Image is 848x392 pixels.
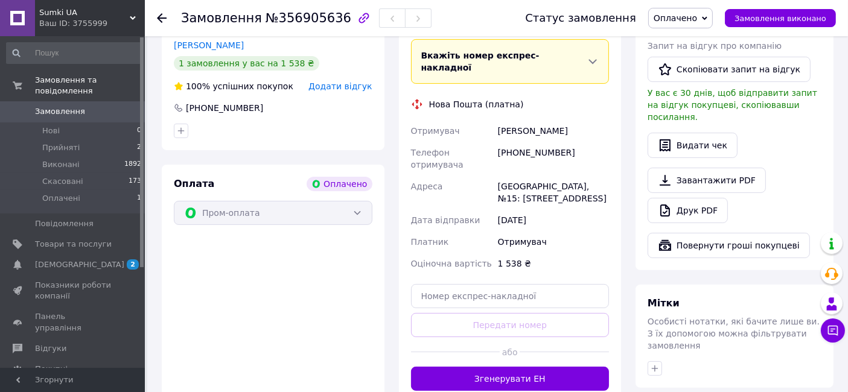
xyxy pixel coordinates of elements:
[35,280,112,302] span: Показники роботи компанії
[157,12,167,24] div: Повернутися назад
[129,176,141,187] span: 173
[39,7,130,18] span: Sumki UA
[39,18,145,29] div: Ваш ID: 3755999
[525,12,636,24] div: Статус замовлення
[266,11,351,25] span: №356905636
[648,198,728,223] a: Друк PDF
[137,193,141,204] span: 1
[35,106,85,117] span: Замовлення
[42,125,60,136] span: Нові
[496,209,611,231] div: [DATE]
[496,175,611,209] div: [GEOGRAPHIC_DATA], №15: [STREET_ADDRESS]
[735,14,826,23] span: Замовлення виконано
[35,311,112,333] span: Панель управління
[411,126,460,136] span: Отримувач
[124,159,141,170] span: 1892
[185,102,264,114] div: [PHONE_NUMBER]
[174,40,244,50] a: [PERSON_NAME]
[496,142,611,175] div: [PHONE_NUMBER]
[35,75,145,96] span: Замовлення та повідомлення
[411,237,449,247] span: Платник
[411,259,492,268] span: Оціночна вартість
[35,343,66,354] span: Відгуки
[648,317,820,350] span: Особисті нотатки, які бачите лише ви. З їх допомогою можна фільтрувати замовлення
[137,142,141,153] span: 2
[174,178,214,189] span: Оплата
[411,148,464,169] span: Телефон отримувача
[42,142,80,153] span: Прийняті
[6,42,142,64] input: Пошук
[725,9,836,27] button: Замовлення виконано
[42,159,80,170] span: Виконані
[496,120,611,142] div: [PERSON_NAME]
[42,176,83,187] span: Скасовані
[42,193,80,204] span: Оплачені
[308,81,372,91] span: Додати відгук
[186,81,210,91] span: 100%
[648,233,810,258] button: Повернути гроші покупцеві
[421,51,540,72] span: Вкажіть номер експрес-накладної
[35,364,68,375] span: Покупці
[35,239,112,250] span: Товари та послуги
[648,57,811,82] button: Скопіювати запит на відгук
[648,88,817,122] span: У вас є 30 днів, щоб відправити запит на відгук покупцеві, скопіювавши посилання.
[496,231,611,253] div: Отримувач
[654,13,697,23] span: Оплачено
[821,318,845,343] button: Чат з покупцем
[648,133,738,158] button: Видати чек
[174,80,293,92] div: успішних покупок
[307,177,372,191] div: Оплачено
[181,11,262,25] span: Замовлення
[648,297,680,309] span: Мітки
[648,168,766,193] a: Завантажити PDF
[496,253,611,274] div: 1 538 ₴
[35,218,94,229] span: Повідомлення
[411,367,610,391] button: Згенерувати ЕН
[500,346,520,358] span: або
[174,56,319,71] div: 1 замовлення у вас на 1 538 ₴
[648,41,782,51] span: Запит на відгук про компанію
[411,284,610,308] input: Номер експрес-накладної
[137,125,141,136] span: 0
[426,98,527,110] div: Нова Пошта (платна)
[411,182,443,191] span: Адреса
[411,215,480,225] span: Дата відправки
[127,259,139,270] span: 2
[35,259,124,270] span: [DEMOGRAPHIC_DATA]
